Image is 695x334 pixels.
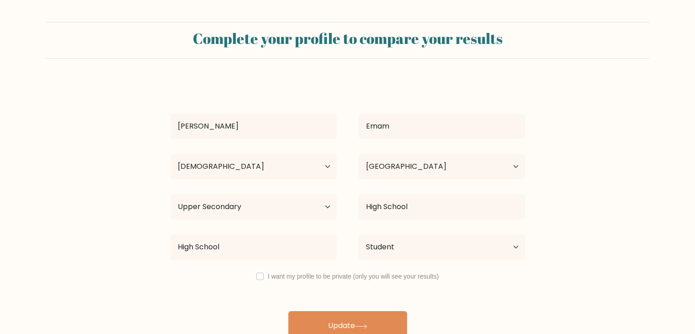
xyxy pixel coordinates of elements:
[52,30,644,47] h2: Complete your profile to compare your results
[359,113,525,139] input: Last name
[170,113,337,139] input: First name
[170,234,337,260] input: Most relevant educational institution
[268,273,439,280] label: I want my profile to be private (only you will see your results)
[359,194,525,220] input: What did you study?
